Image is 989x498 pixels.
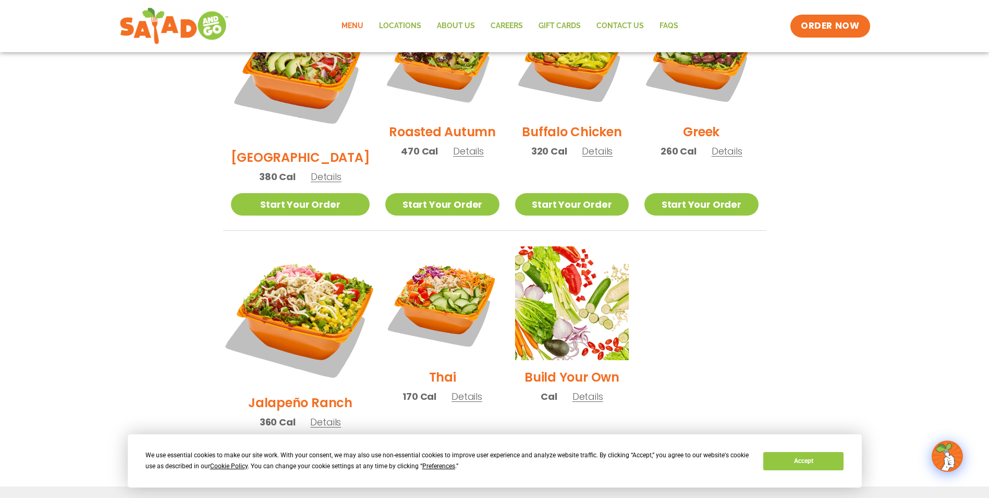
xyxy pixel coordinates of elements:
span: ORDER NOW [801,20,859,32]
h2: [GEOGRAPHIC_DATA] [231,148,370,167]
img: Product photo for Roasted Autumn Salad [385,1,499,115]
img: Product photo for Buffalo Chicken Salad [515,1,629,115]
span: Details [712,145,742,158]
h2: Buffalo Chicken [522,123,621,141]
h2: Jalapeño Ranch [248,394,352,412]
img: Product photo for Greek Salad [644,1,758,115]
a: Start Your Order [385,193,499,216]
img: Product photo for Jalapeño Ranch Salad [218,234,382,398]
span: 380 Cal [259,170,296,184]
button: Accept [763,452,844,470]
span: Details [311,170,341,183]
a: ORDER NOW [790,15,870,38]
span: Details [310,416,341,429]
h2: Roasted Autumn [389,123,496,141]
span: Details [453,145,484,158]
span: 320 Cal [531,144,567,158]
span: Details [451,390,482,403]
a: Start Your Order [515,193,629,216]
span: 170 Cal [402,389,436,404]
span: Details [582,145,613,158]
h2: Thai [429,368,456,386]
img: wpChatIcon [933,442,962,471]
a: Menu [334,14,371,38]
a: Contact Us [589,14,652,38]
div: Cookie Consent Prompt [128,434,862,488]
div: We use essential cookies to make our site work. With your consent, we may also use non-essential ... [145,450,751,472]
a: Start Your Order [231,193,370,216]
span: Preferences [422,463,455,470]
h2: Greek [683,123,719,141]
a: Locations [371,14,429,38]
span: 470 Cal [401,144,438,158]
span: Cookie Policy [210,463,248,470]
nav: Menu [334,14,686,38]
a: GIFT CARDS [531,14,589,38]
span: Cal [541,389,557,404]
img: Product photo for Thai Salad [385,246,499,360]
a: FAQs [652,14,686,38]
a: Careers [483,14,531,38]
a: Start Your Order [644,193,758,216]
span: Details [572,390,603,403]
img: Product photo for BBQ Ranch Salad [231,1,370,140]
img: new-SAG-logo-768×292 [119,5,229,47]
span: 260 Cal [661,144,697,158]
img: Product photo for Build Your Own [515,246,629,360]
a: About Us [429,14,483,38]
span: 360 Cal [260,415,296,429]
h2: Build Your Own [524,368,619,386]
